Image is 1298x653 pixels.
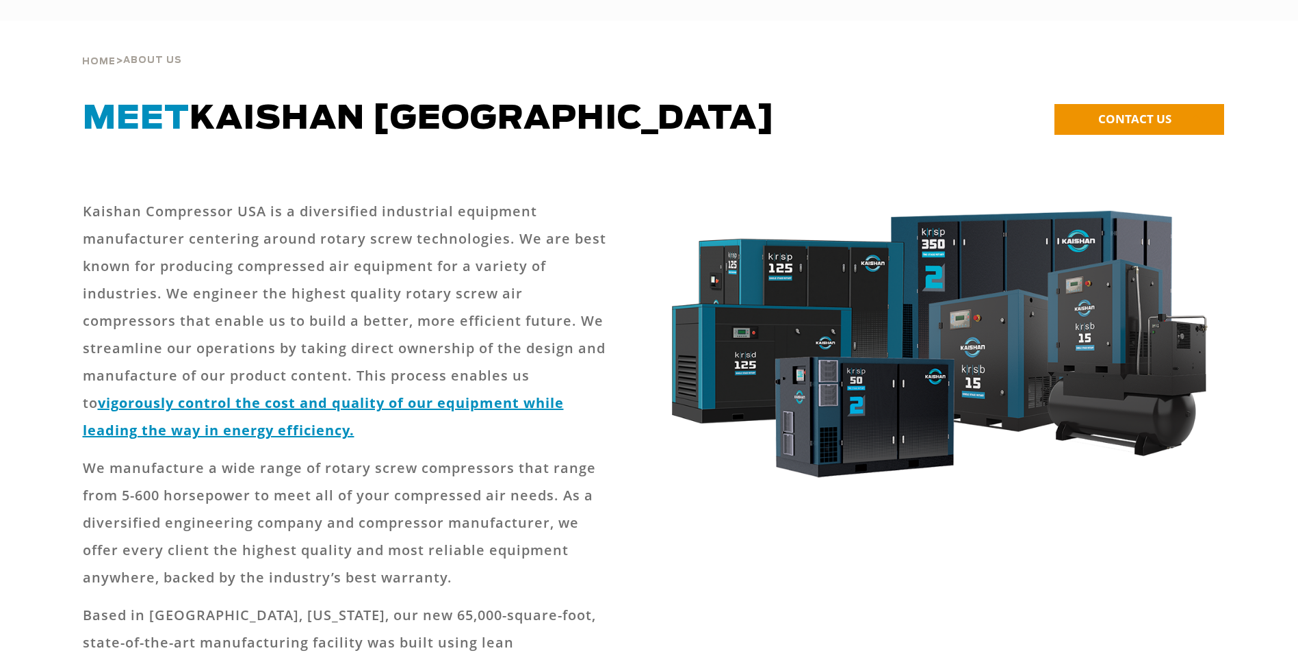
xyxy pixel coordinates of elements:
[83,103,190,136] span: Meet
[82,21,182,73] div: >
[83,198,614,444] p: Kaishan Compressor USA is a diversified industrial equipment manufacturer centering around rotary...
[83,103,775,136] span: Kaishan [GEOGRAPHIC_DATA]
[1098,111,1171,127] span: CONTACT US
[658,198,1217,500] img: krsb
[123,56,182,65] span: About Us
[83,454,614,591] p: We manufacture a wide range of rotary screw compressors that range from 5-600 horsepower to meet ...
[1054,104,1224,135] a: CONTACT US
[82,55,116,67] a: Home
[83,394,564,439] a: vigorously control the cost and quality of our equipment while leading the way in energy efficiency.
[82,57,116,66] span: Home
